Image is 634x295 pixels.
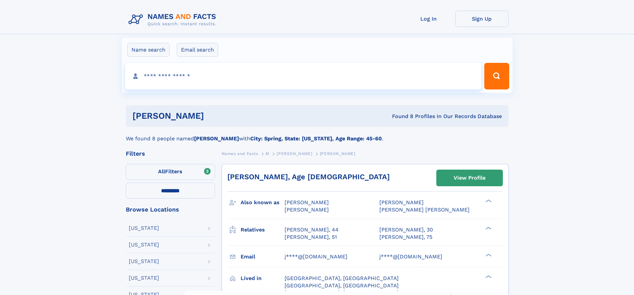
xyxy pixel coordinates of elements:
[484,199,492,203] div: ❯
[125,63,482,89] input: search input
[227,173,390,181] a: [PERSON_NAME], Age [DEMOGRAPHIC_DATA]
[379,226,433,233] a: [PERSON_NAME], 30
[298,113,502,120] div: Found 8 Profiles In Our Records Database
[126,127,509,143] div: We found 8 people named with .
[241,251,285,262] h3: Email
[484,253,492,257] div: ❯
[285,226,338,233] a: [PERSON_NAME], 44
[266,151,269,156] span: M
[241,273,285,284] h3: Lived in
[222,149,258,158] a: Names and Facts
[285,275,399,281] span: [GEOGRAPHIC_DATA], [GEOGRAPHIC_DATA]
[277,151,312,156] span: [PERSON_NAME]
[129,275,159,281] div: [US_STATE]
[129,242,159,247] div: [US_STATE]
[402,11,455,27] a: Log In
[158,168,165,175] span: All
[484,226,492,230] div: ❯
[129,259,159,264] div: [US_STATE]
[194,135,239,142] b: [PERSON_NAME]
[285,199,329,206] span: [PERSON_NAME]
[126,11,222,29] img: Logo Names and Facts
[127,43,170,57] label: Name search
[277,149,312,158] a: [PERSON_NAME]
[484,63,509,89] button: Search Button
[126,164,215,180] label: Filters
[454,170,486,186] div: View Profile
[437,170,503,186] a: View Profile
[285,207,329,213] span: [PERSON_NAME]
[285,282,399,289] span: [GEOGRAPHIC_DATA], [GEOGRAPHIC_DATA]
[126,207,215,213] div: Browse Locations
[379,233,432,241] a: [PERSON_NAME], 75
[266,149,269,158] a: M
[484,274,492,279] div: ❯
[126,151,215,157] div: Filters
[177,43,218,57] label: Email search
[379,207,470,213] span: [PERSON_NAME] [PERSON_NAME]
[379,199,424,206] span: [PERSON_NAME]
[132,112,298,120] h1: [PERSON_NAME]
[241,224,285,235] h3: Relatives
[129,225,159,231] div: [US_STATE]
[320,151,355,156] span: [PERSON_NAME]
[250,135,382,142] b: City: Spring, State: [US_STATE], Age Range: 45-60
[285,233,337,241] a: [PERSON_NAME], 51
[241,197,285,208] h3: Also known as
[455,11,509,27] a: Sign Up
